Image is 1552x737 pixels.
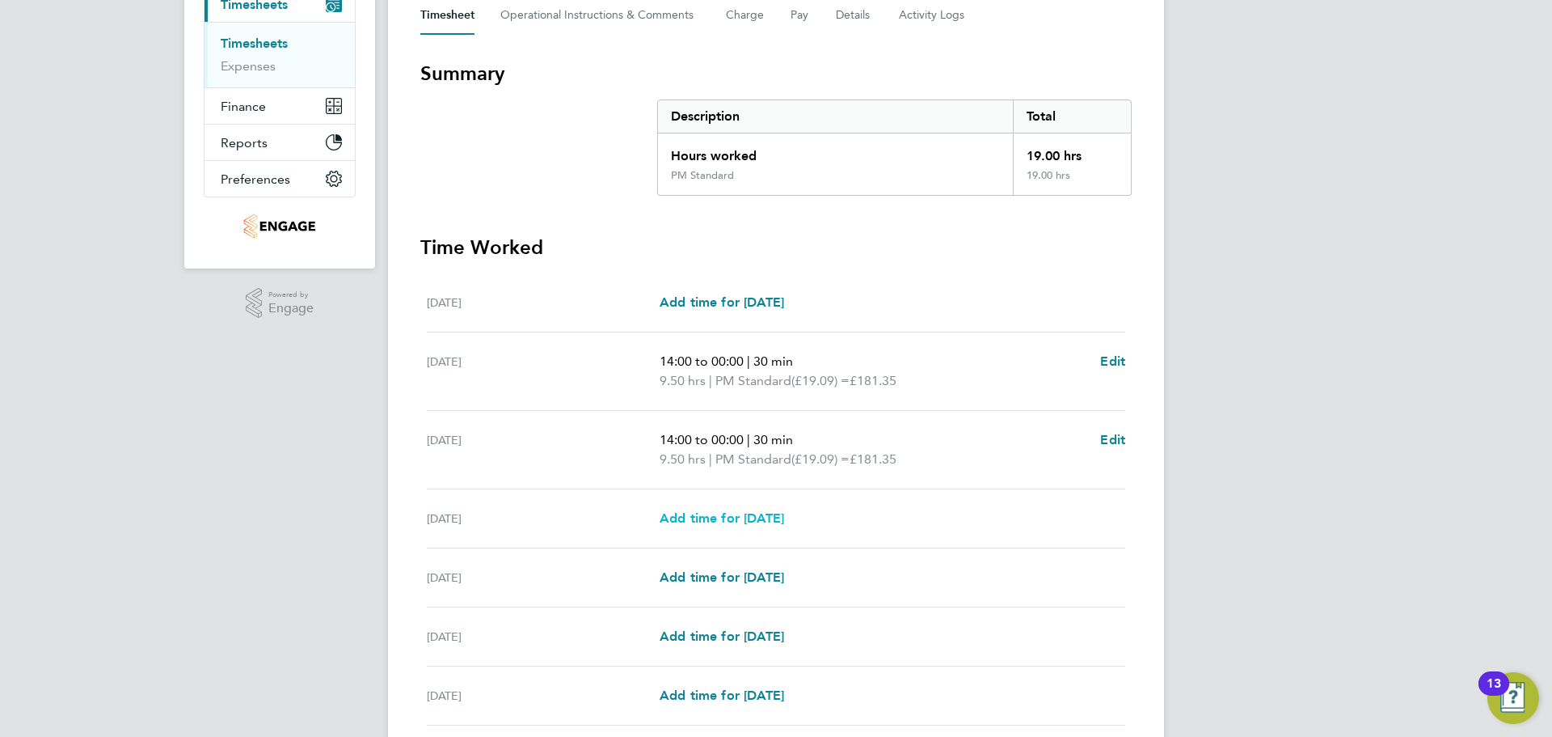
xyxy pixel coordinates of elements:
span: PM Standard [715,371,791,391]
span: 14:00 to 00:00 [660,432,744,447]
button: Finance [205,88,355,124]
button: Open Resource Center, 13 new notifications [1487,672,1539,724]
div: 19.00 hrs [1013,169,1131,195]
span: PM Standard [715,450,791,469]
span: £181.35 [850,451,896,467]
span: 9.50 hrs [660,373,706,388]
span: (£19.09) = [791,451,850,467]
span: Preferences [221,172,290,187]
a: Edit [1100,430,1125,450]
h3: Summary [420,61,1132,87]
div: Summary [657,100,1132,196]
a: Add time for [DATE] [660,627,784,646]
span: Add time for [DATE] [660,688,784,703]
div: [DATE] [427,352,660,391]
button: Preferences [205,161,355,197]
div: Total [1013,100,1131,133]
a: Expenses [221,58,276,74]
span: Add time for [DATE] [660,570,784,585]
span: Add time for [DATE] [660,294,784,310]
span: | [747,432,750,447]
div: Description [658,100,1013,133]
span: £181.35 [850,373,896,388]
div: [DATE] [427,686,660,705]
span: Add time for [DATE] [660,629,784,644]
span: | [709,373,712,388]
span: Reports [221,135,268,150]
div: [DATE] [427,627,660,646]
a: Add time for [DATE] [660,509,784,528]
div: 19.00 hrs [1013,133,1131,169]
div: [DATE] [427,430,660,469]
h3: Time Worked [420,235,1132,260]
a: Add time for [DATE] [660,293,784,312]
a: Powered byEngage [246,288,314,319]
span: Powered by [268,288,314,302]
span: | [747,354,750,369]
div: 13 [1487,684,1501,705]
span: Add time for [DATE] [660,510,784,526]
span: 14:00 to 00:00 [660,354,744,369]
div: [DATE] [427,568,660,587]
span: Edit [1100,354,1125,369]
a: Add time for [DATE] [660,686,784,705]
div: [DATE] [427,293,660,312]
div: Timesheets [205,22,355,87]
span: | [709,451,712,467]
span: 30 min [753,354,793,369]
span: 9.50 hrs [660,451,706,467]
div: PM Standard [671,169,734,182]
a: Go to home page [204,214,356,239]
a: Edit [1100,352,1125,371]
button: Reports [205,125,355,160]
span: Finance [221,99,266,114]
span: 30 min [753,432,793,447]
a: Timesheets [221,36,288,51]
img: integrapeople-logo-retina.png [243,214,315,239]
span: Edit [1100,432,1125,447]
div: [DATE] [427,509,660,528]
a: Add time for [DATE] [660,568,784,587]
div: Hours worked [658,133,1013,169]
span: Engage [268,302,314,316]
span: (£19.09) = [791,373,850,388]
